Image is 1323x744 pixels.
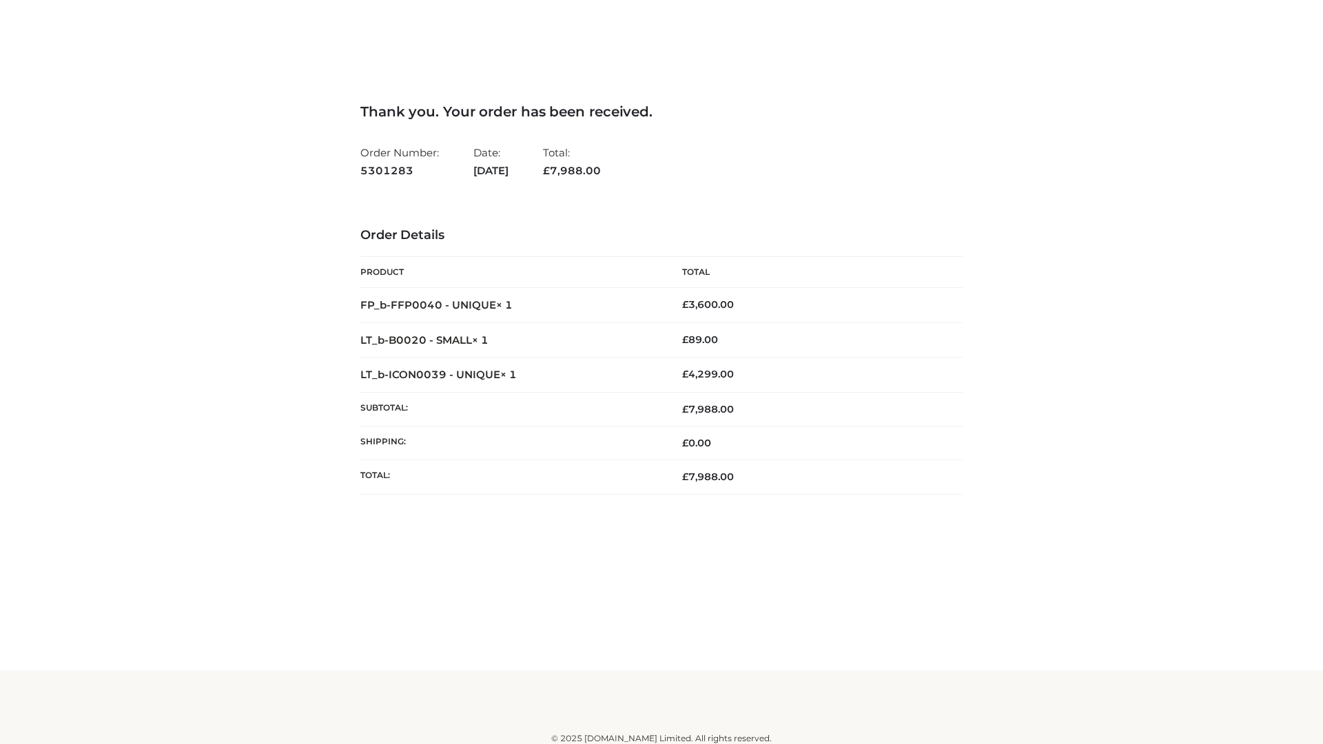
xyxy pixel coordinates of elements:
[682,437,688,449] span: £
[472,333,489,347] strong: × 1
[360,333,489,347] strong: LT_b-B0020 - SMALL
[473,141,509,183] li: Date:
[360,392,661,426] th: Subtotal:
[496,298,513,311] strong: × 1
[360,162,439,180] strong: 5301283
[473,162,509,180] strong: [DATE]
[360,103,963,120] h3: Thank you. Your order has been received.
[500,368,517,381] strong: × 1
[360,426,661,460] th: Shipping:
[682,333,718,346] bdi: 89.00
[682,298,688,311] span: £
[682,298,734,311] bdi: 3,600.00
[360,368,517,381] strong: LT_b-ICON0039 - UNIQUE
[682,437,711,449] bdi: 0.00
[682,471,688,483] span: £
[682,403,734,415] span: 7,988.00
[360,257,661,288] th: Product
[360,298,513,311] strong: FP_b-FFP0040 - UNIQUE
[543,164,601,177] span: 7,988.00
[360,228,963,243] h3: Order Details
[360,141,439,183] li: Order Number:
[543,141,601,183] li: Total:
[682,471,734,483] span: 7,988.00
[543,164,550,177] span: £
[682,333,688,346] span: £
[661,257,963,288] th: Total
[682,368,688,380] span: £
[682,368,734,380] bdi: 4,299.00
[360,460,661,494] th: Total:
[682,403,688,415] span: £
